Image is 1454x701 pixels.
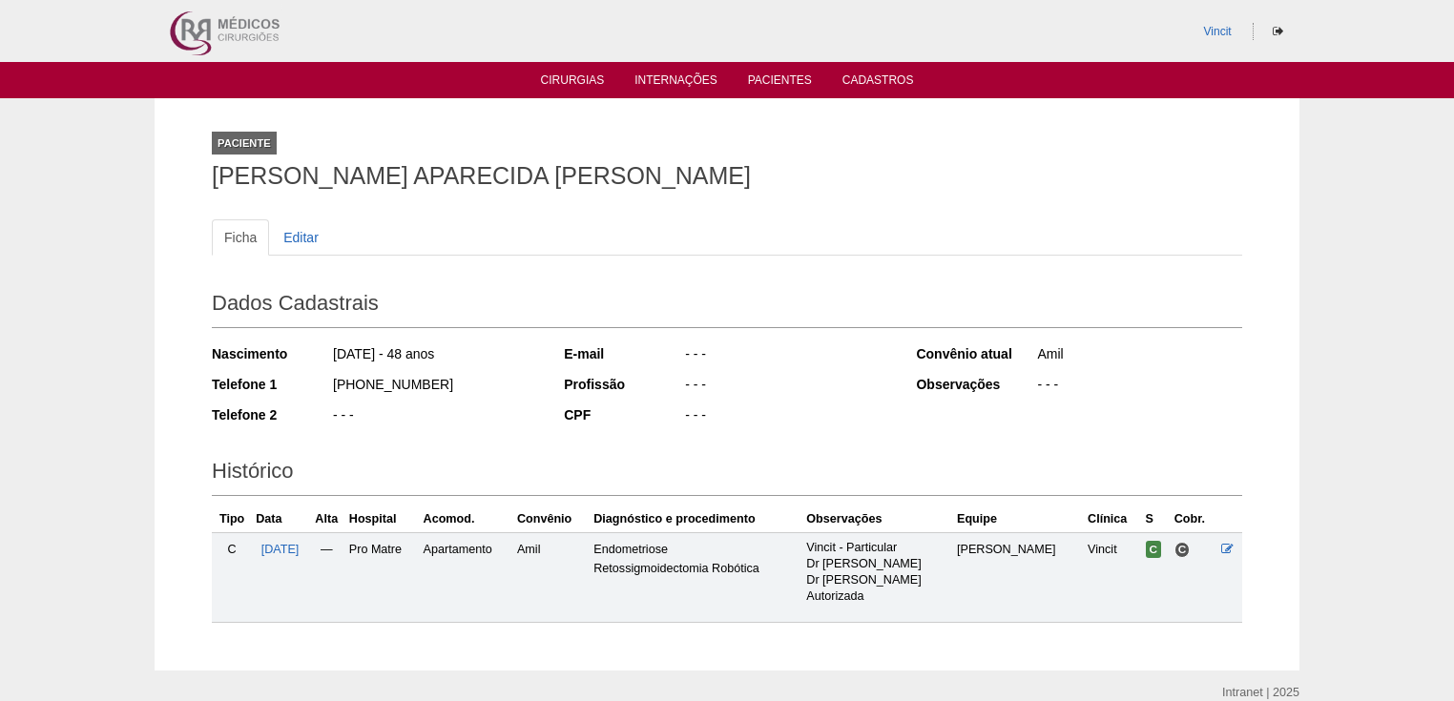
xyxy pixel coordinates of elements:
[212,452,1242,496] h2: Histórico
[308,505,345,533] th: Alta
[806,540,949,605] p: Vincit - Particular Dr [PERSON_NAME] Dr [PERSON_NAME] Autorizada
[212,164,1242,188] h1: [PERSON_NAME] APARECIDA [PERSON_NAME]
[271,219,331,256] a: Editar
[212,132,277,155] div: Paciente
[513,532,590,622] td: Amil
[513,505,590,533] th: Convênio
[261,543,300,556] a: [DATE]
[308,532,345,622] td: —
[1035,375,1242,399] div: - - -
[331,344,538,368] div: [DATE] - 48 anos
[1084,532,1142,622] td: Vincit
[564,344,683,363] div: E-mail
[748,73,812,93] a: Pacientes
[1035,344,1242,368] div: Amil
[683,375,890,399] div: - - -
[916,375,1035,394] div: Observações
[842,73,914,93] a: Cadastros
[212,505,252,533] th: Tipo
[590,532,802,622] td: Endometriose Retossigmoidectomia Robótica
[564,375,683,394] div: Profissão
[212,405,331,424] div: Telefone 2
[212,344,331,363] div: Nascimento
[345,505,420,533] th: Hospital
[212,375,331,394] div: Telefone 1
[1171,505,1217,533] th: Cobr.
[252,505,308,533] th: Data
[1142,505,1171,533] th: S
[331,405,538,429] div: - - -
[541,73,605,93] a: Cirurgias
[1204,25,1232,38] a: Vincit
[953,532,1084,622] td: [PERSON_NAME]
[953,505,1084,533] th: Equipe
[590,505,802,533] th: Diagnóstico e procedimento
[331,375,538,399] div: [PHONE_NUMBER]
[683,344,890,368] div: - - -
[564,405,683,424] div: CPF
[345,532,420,622] td: Pro Matre
[212,219,269,256] a: Ficha
[420,505,513,533] th: Acomod.
[216,540,248,559] div: C
[420,532,513,622] td: Apartamento
[1273,26,1283,37] i: Sair
[212,284,1242,328] h2: Dados Cadastrais
[1174,542,1191,558] span: Consultório
[802,505,953,533] th: Observações
[916,344,1035,363] div: Convênio atual
[1146,541,1162,558] span: Confirmada
[634,73,717,93] a: Internações
[683,405,890,429] div: - - -
[1084,505,1142,533] th: Clínica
